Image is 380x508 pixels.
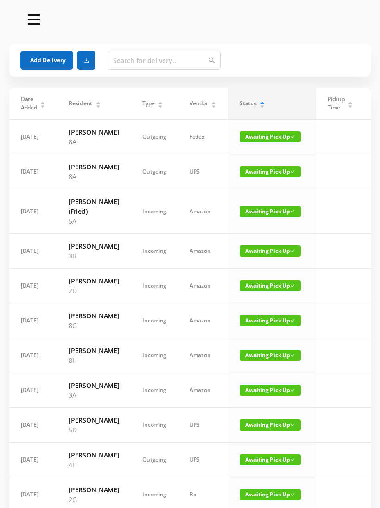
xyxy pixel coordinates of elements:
[290,283,295,288] i: icon: down
[9,303,57,338] td: [DATE]
[21,95,37,112] span: Date Added
[209,57,215,64] i: icon: search
[240,131,301,142] span: Awaiting Pick Up
[178,338,228,373] td: Amazon
[131,303,178,338] td: Incoming
[69,495,119,504] p: 2G
[69,99,92,108] span: Resident
[69,380,119,390] h6: [PERSON_NAME]
[40,100,45,103] i: icon: caret-up
[69,241,119,251] h6: [PERSON_NAME]
[240,315,301,326] span: Awaiting Pick Up
[40,100,45,106] div: Sort
[69,127,119,137] h6: [PERSON_NAME]
[69,162,119,172] h6: [PERSON_NAME]
[69,450,119,460] h6: [PERSON_NAME]
[178,303,228,338] td: Amazon
[240,419,301,431] span: Awaiting Pick Up
[240,245,301,257] span: Awaiting Pick Up
[240,385,301,396] span: Awaiting Pick Up
[178,269,228,303] td: Amazon
[9,338,57,373] td: [DATE]
[290,388,295,392] i: icon: down
[260,100,265,106] div: Sort
[69,286,119,296] p: 2D
[240,350,301,361] span: Awaiting Pick Up
[178,154,228,189] td: UPS
[9,269,57,303] td: [DATE]
[77,51,95,70] button: icon: download
[290,318,295,323] i: icon: down
[158,100,163,106] div: Sort
[178,373,228,408] td: Amazon
[240,99,256,108] span: Status
[240,166,301,177] span: Awaiting Pick Up
[290,135,295,139] i: icon: down
[9,234,57,269] td: [DATE]
[348,104,353,107] i: icon: caret-down
[290,457,295,462] i: icon: down
[69,321,119,330] p: 8G
[20,51,73,70] button: Add Delivery
[69,355,119,365] p: 8H
[131,154,178,189] td: Outgoing
[69,216,119,226] p: 5A
[131,269,178,303] td: Incoming
[95,104,101,107] i: icon: caret-down
[328,95,344,112] span: Pickup Time
[211,104,216,107] i: icon: caret-down
[131,408,178,443] td: Incoming
[69,390,119,400] p: 3A
[290,249,295,253] i: icon: down
[142,99,154,108] span: Type
[131,338,178,373] td: Incoming
[9,373,57,408] td: [DATE]
[290,423,295,427] i: icon: down
[69,425,119,435] p: 5D
[95,100,101,106] div: Sort
[348,100,353,106] div: Sort
[240,454,301,465] span: Awaiting Pick Up
[95,100,101,103] i: icon: caret-up
[69,346,119,355] h6: [PERSON_NAME]
[290,209,295,213] i: icon: down
[240,206,301,217] span: Awaiting Pick Up
[158,100,163,103] i: icon: caret-up
[178,189,228,234] td: Amazon
[131,443,178,477] td: Outgoing
[40,104,45,107] i: icon: caret-down
[131,373,178,408] td: Incoming
[69,251,119,261] p: 3B
[9,408,57,443] td: [DATE]
[69,197,119,216] h6: [PERSON_NAME] (Fried)
[190,99,208,108] span: Vendor
[131,189,178,234] td: Incoming
[178,408,228,443] td: UPS
[69,460,119,469] p: 4F
[9,443,57,477] td: [DATE]
[69,485,119,495] h6: [PERSON_NAME]
[260,104,265,107] i: icon: caret-down
[108,51,221,70] input: Search for delivery...
[69,415,119,425] h6: [PERSON_NAME]
[290,353,295,358] i: icon: down
[131,234,178,269] td: Incoming
[290,492,295,497] i: icon: down
[260,100,265,103] i: icon: caret-up
[348,100,353,103] i: icon: caret-up
[9,120,57,154] td: [DATE]
[178,234,228,269] td: Amazon
[290,169,295,174] i: icon: down
[240,280,301,291] span: Awaiting Pick Up
[9,154,57,189] td: [DATE]
[211,100,216,106] div: Sort
[211,100,216,103] i: icon: caret-up
[9,189,57,234] td: [DATE]
[178,120,228,154] td: Fedex
[240,489,301,500] span: Awaiting Pick Up
[69,172,119,181] p: 8A
[69,276,119,286] h6: [PERSON_NAME]
[178,443,228,477] td: UPS
[69,137,119,147] p: 8A
[69,311,119,321] h6: [PERSON_NAME]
